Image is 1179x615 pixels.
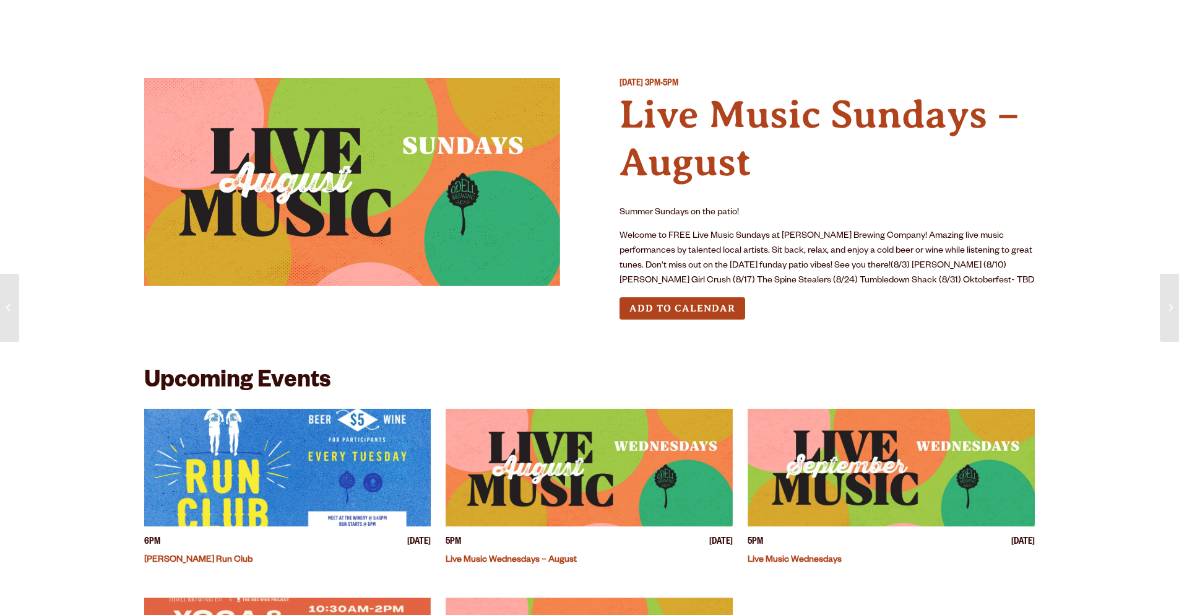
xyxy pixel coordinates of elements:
[666,8,753,36] a: Our Story
[748,556,842,565] a: Live Music Wednesdays
[620,79,643,89] span: [DATE]
[482,8,548,36] a: Winery
[709,536,733,549] span: [DATE]
[490,15,540,25] span: Winery
[620,297,745,320] button: Add to Calendar
[391,15,425,25] span: Gear
[1011,536,1035,549] span: [DATE]
[801,8,863,36] a: Impact
[144,369,330,396] h2: Upcoming Events
[156,8,202,36] a: Beer
[446,536,461,549] span: 5PM
[674,15,745,25] span: Our Story
[581,8,628,36] a: Odell Home
[144,536,160,549] span: 6PM
[620,206,1035,220] p: Summer Sundays on the patio!
[620,91,1035,186] h4: Live Music Sundays – August
[144,409,431,526] a: View event details
[748,536,763,549] span: 5PM
[446,556,577,565] a: Live Music Wednesdays – August
[446,409,733,526] a: View event details
[810,15,855,25] span: Impact
[383,8,433,36] a: Gear
[748,409,1035,526] a: View event details
[920,15,998,25] span: Beer Finder
[164,15,194,25] span: Beer
[407,536,431,549] span: [DATE]
[912,8,1006,36] a: Beer Finder
[620,229,1035,289] p: Welcome to FREE Live Music Sundays at [PERSON_NAME] Brewing Company! Amazing live music performan...
[144,556,253,565] a: [PERSON_NAME] Run Club
[251,8,335,36] a: Taprooms
[645,79,678,89] span: 3PM-5PM
[259,15,327,25] span: Taprooms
